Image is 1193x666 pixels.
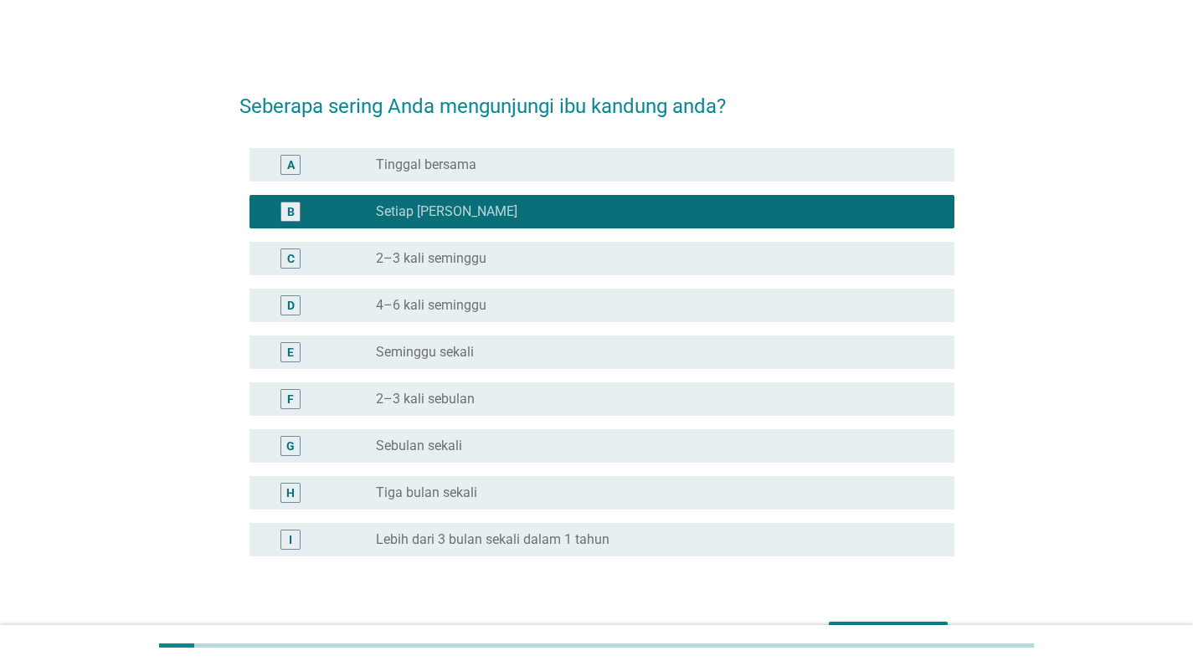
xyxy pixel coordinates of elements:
[376,203,517,220] label: Setiap [PERSON_NAME]
[829,622,948,652] button: Selanjutnya
[376,391,475,407] label: 2–3 kali sebulan
[376,250,486,267] label: 2–3 kali seminggu
[376,344,474,361] label: Seminggu sekali
[287,343,294,361] div: E
[287,249,295,267] div: C
[239,74,954,121] h2: Seberapa sering Anda mengunjungi ibu kandung anda?
[287,156,295,173] div: A
[376,156,476,173] label: Tinggal bersama
[286,437,295,454] div: G
[287,202,295,220] div: B
[376,438,462,454] label: Sebulan sekali
[376,484,477,501] label: Tiga bulan sekali
[289,530,292,548] div: I
[286,484,295,501] div: H
[376,531,609,548] label: Lebih dari 3 bulan sekali dalam 1 tahun
[287,390,294,407] div: F
[287,296,295,314] div: D
[376,297,486,314] label: 4–6 kali seminggu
